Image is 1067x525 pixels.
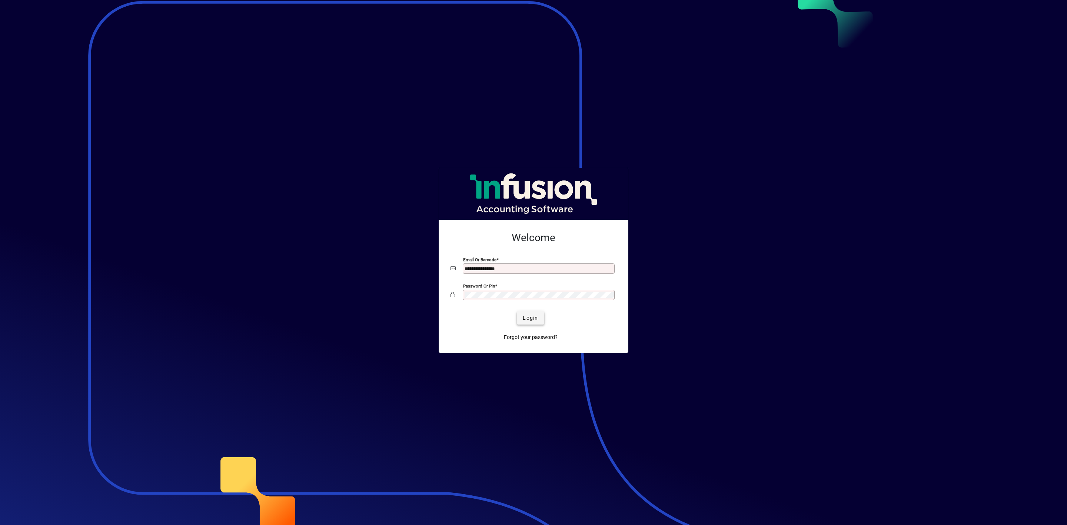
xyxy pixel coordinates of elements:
[517,311,544,325] button: Login
[504,333,558,341] span: Forgot your password?
[523,314,538,322] span: Login
[451,232,616,244] h2: Welcome
[501,330,561,344] a: Forgot your password?
[463,283,495,289] mat-label: Password or Pin
[463,257,496,262] mat-label: Email or Barcode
